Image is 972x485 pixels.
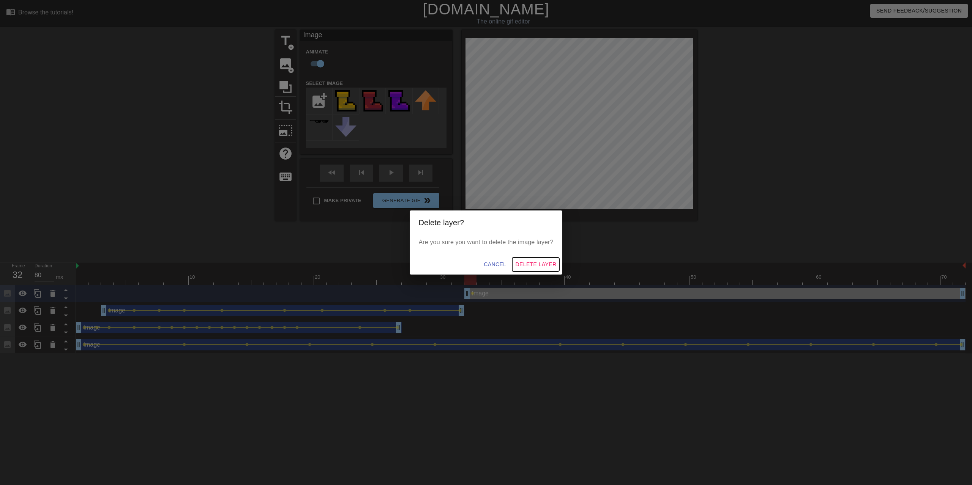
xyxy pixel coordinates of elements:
p: Are you sure you want to delete the image layer? [419,238,554,247]
h2: Delete layer? [419,217,554,229]
button: Delete Layer [512,257,559,272]
span: Delete Layer [515,260,556,269]
span: Cancel [484,260,506,269]
button: Cancel [481,257,509,272]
